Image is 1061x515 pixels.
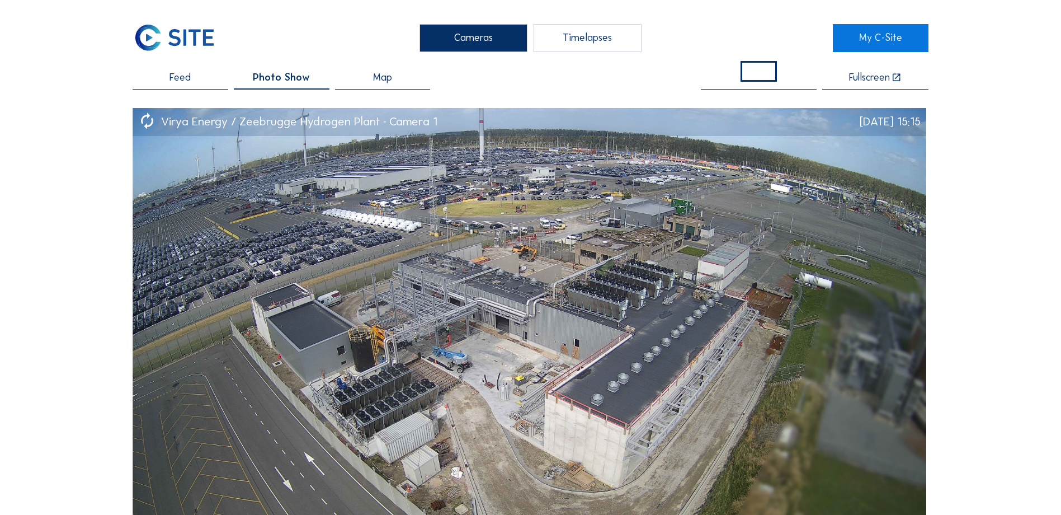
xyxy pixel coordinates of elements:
[389,116,437,128] div: Camera 1
[534,24,642,52] div: Timelapses
[169,73,191,83] span: Feed
[253,73,310,83] span: Photo Show
[373,73,392,83] span: Map
[133,24,216,52] img: C-SITE Logo
[161,116,389,128] div: Virya Energy / Zeebrugge Hydrogen Plant
[860,116,921,128] div: [DATE] 15:15
[419,24,527,52] div: Cameras
[833,24,928,52] a: My C-Site
[133,24,228,52] a: C-SITE Logo
[849,73,890,83] div: Fullscreen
